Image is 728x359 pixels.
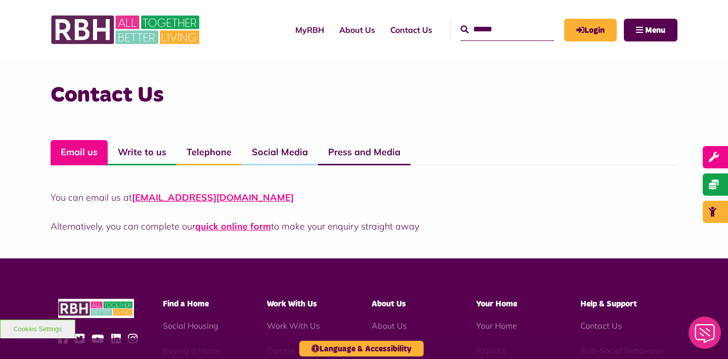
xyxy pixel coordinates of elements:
[58,299,134,319] img: RBH
[332,16,383,43] a: About Us
[163,321,218,331] a: Social Housing - open in a new tab
[682,313,728,359] iframe: Netcall Web Assistant for live chat
[176,140,242,165] a: Telephone
[383,16,440,43] a: Contact Us
[564,19,617,41] a: MyRBH
[580,321,622,331] a: Contact Us
[242,140,318,165] a: Social Media
[267,300,317,308] span: Work With Us
[624,19,677,41] button: Navigation
[163,300,209,308] span: Find a Home
[372,321,407,331] a: About Us
[461,19,554,40] input: Search
[580,300,637,308] span: Help & Support
[372,300,406,308] span: About Us
[267,321,320,331] a: Work With Us
[132,192,294,203] a: [EMAIL_ADDRESS][DOMAIN_NAME]
[299,341,424,356] button: Language & Accessibility
[51,140,108,165] a: Email us
[51,10,202,50] img: RBH
[476,321,517,331] a: Your Home
[288,16,332,43] a: MyRBH
[195,220,271,232] a: quick online form
[51,81,677,110] h3: Contact Us
[108,140,176,165] a: Write to us
[51,219,677,233] p: Alternatively, you can complete our to make your enquiry straight away
[51,191,677,204] p: You can email us at
[318,140,411,165] a: Press and Media
[476,300,517,308] span: Your Home
[645,26,665,34] span: Menu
